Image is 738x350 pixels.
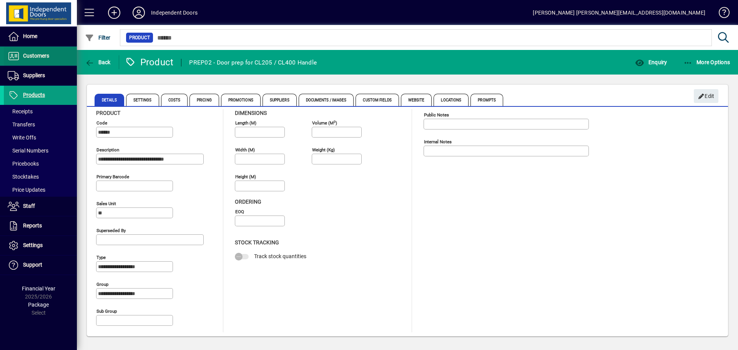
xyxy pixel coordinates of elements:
[312,120,337,126] mat-label: Volume (m )
[4,118,77,131] a: Transfers
[470,94,503,106] span: Prompts
[8,134,36,141] span: Write Offs
[28,302,49,308] span: Package
[126,6,151,20] button: Profile
[126,94,159,106] span: Settings
[4,131,77,144] a: Write Offs
[681,55,732,69] button: More Options
[635,59,667,65] span: Enquiry
[4,46,77,66] a: Customers
[334,119,336,123] sup: 3
[4,255,77,275] a: Support
[189,56,317,69] div: PREP02 - Door prep for CL205 / CL400 Handle
[8,148,48,154] span: Serial Numbers
[23,222,42,229] span: Reports
[4,66,77,85] a: Suppliers
[633,55,669,69] button: Enquiry
[23,53,49,59] span: Customers
[23,262,42,268] span: Support
[8,121,35,128] span: Transfers
[235,174,256,179] mat-label: Height (m)
[77,55,119,69] app-page-header-button: Back
[424,139,452,144] mat-label: Internal Notes
[235,239,279,245] span: Stock Tracking
[4,216,77,236] a: Reports
[22,285,55,292] span: Financial Year
[96,201,116,206] mat-label: Sales unit
[401,94,432,106] span: Website
[4,144,77,157] a: Serial Numbers
[235,110,267,116] span: Dimensions
[8,161,39,167] span: Pricebooks
[698,90,715,103] span: Edit
[235,147,255,153] mat-label: Width (m)
[8,108,33,114] span: Receipts
[96,255,106,260] mat-label: Type
[434,94,469,106] span: Locations
[102,6,126,20] button: Add
[23,92,45,98] span: Products
[713,2,728,27] a: Knowledge Base
[23,33,37,39] span: Home
[424,112,449,118] mat-label: Public Notes
[533,7,705,19] div: [PERSON_NAME] [PERSON_NAME][EMAIL_ADDRESS][DOMAIN_NAME]
[23,203,35,209] span: Staff
[235,120,256,126] mat-label: Length (m)
[254,253,306,259] span: Track stock quantities
[4,183,77,196] a: Price Updates
[4,105,77,118] a: Receipts
[4,170,77,183] a: Stocktakes
[125,56,174,68] div: Product
[235,199,261,205] span: Ordering
[263,94,297,106] span: Suppliers
[96,282,108,287] mat-label: Group
[683,59,730,65] span: More Options
[96,228,126,233] mat-label: Superseded by
[8,174,39,180] span: Stocktakes
[189,94,219,106] span: Pricing
[95,94,124,106] span: Details
[96,110,120,116] span: Product
[312,147,335,153] mat-label: Weight (Kg)
[235,209,244,214] mat-label: EOQ
[85,35,111,41] span: Filter
[161,94,188,106] span: Costs
[4,27,77,46] a: Home
[83,31,113,45] button: Filter
[96,309,117,314] mat-label: Sub group
[4,157,77,170] a: Pricebooks
[694,89,718,103] button: Edit
[85,59,111,65] span: Back
[23,72,45,78] span: Suppliers
[4,197,77,216] a: Staff
[8,187,45,193] span: Price Updates
[4,236,77,255] a: Settings
[96,174,129,179] mat-label: Primary barcode
[221,94,261,106] span: Promotions
[356,94,399,106] span: Custom Fields
[96,147,119,153] mat-label: Description
[129,34,150,41] span: Product
[83,55,113,69] button: Back
[96,120,107,126] mat-label: Code
[151,7,198,19] div: Independent Doors
[299,94,354,106] span: Documents / Images
[23,242,43,248] span: Settings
